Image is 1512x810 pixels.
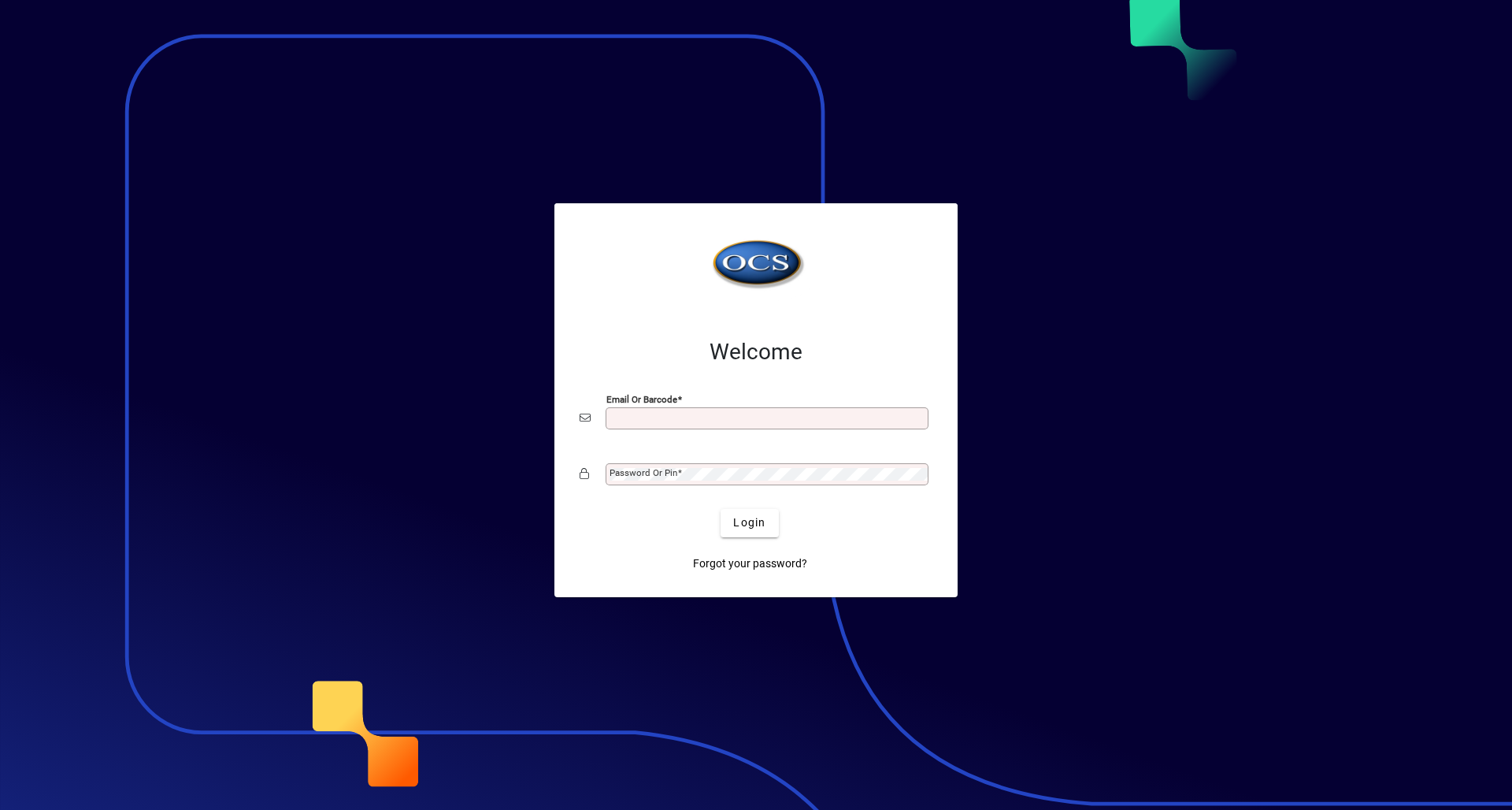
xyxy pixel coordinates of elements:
[580,339,932,366] h2: Welcome
[606,393,677,404] mat-label: Email or Barcode
[610,467,677,478] mat-label: Password or Pin
[733,515,765,531] span: Login
[721,509,778,537] button: Login
[693,555,807,572] span: Forgot your password?
[687,550,813,578] a: Forgot your password?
